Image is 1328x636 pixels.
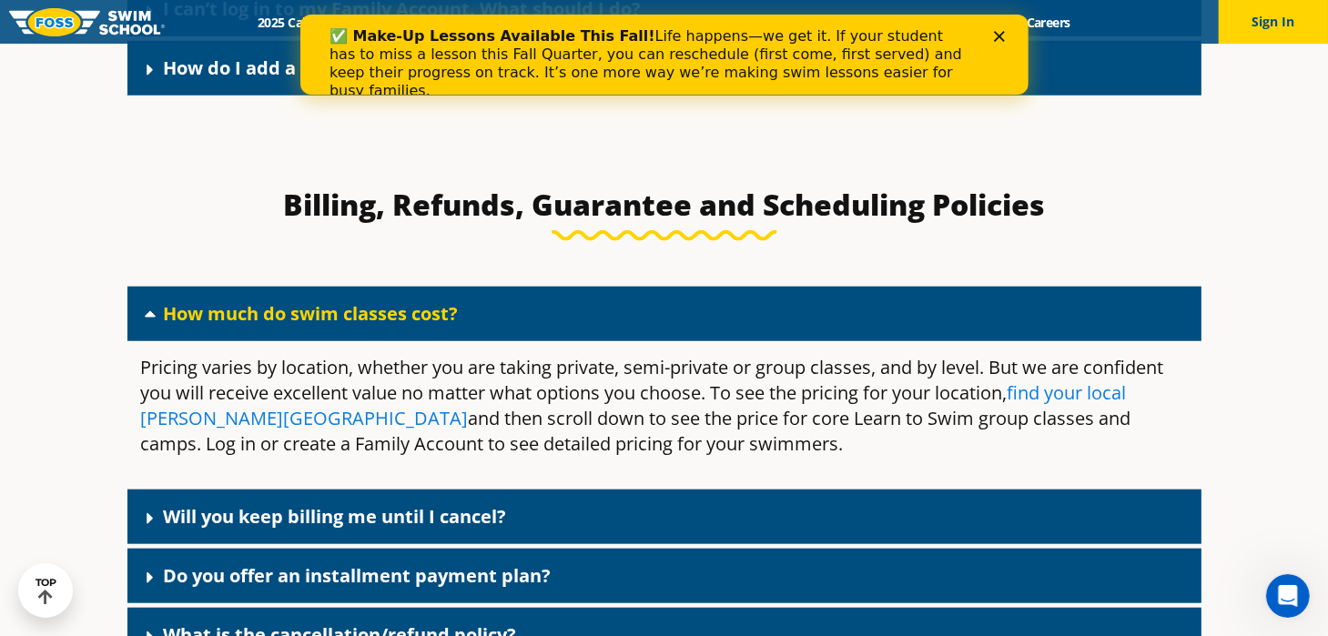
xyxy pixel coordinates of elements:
p: Pricing varies by location, whether you are taking private, semi-private or group classes, and by... [141,355,1188,457]
div: Life happens—we get it. If your student has to miss a lesson this Fall Quarter, you can reschedul... [29,13,670,86]
a: 2025 Calendar [242,14,356,31]
div: Do you offer an installment payment plan? [127,549,1201,603]
div: How do I add a swimmer or edit a swimmer’s information, or change parental information? [127,41,1201,96]
a: How do I add a swimmer or edit a swimmer’s information, or change parental information? [164,56,988,80]
a: Schools [356,14,432,31]
b: ✅ Make-Up Lessons Available This Fall! [29,13,355,30]
h3: Billing, Refunds, Guarantee and Scheduling Policies [235,187,1094,223]
a: Do you offer an installment payment plan? [164,563,552,588]
a: find your local [PERSON_NAME][GEOGRAPHIC_DATA] [141,380,1127,430]
a: Swim Like [PERSON_NAME] [761,14,954,31]
a: Swim Path® Program [432,14,592,31]
div: How much do swim classes cost? [127,287,1201,341]
a: How much do swim classes cost? [164,301,459,326]
div: Close [694,16,712,27]
div: Will you keep billing me until I cancel? [127,490,1201,544]
iframe: Intercom live chat banner [300,15,1029,95]
a: About [PERSON_NAME] [592,14,761,31]
div: How much do swim classes cost? [127,341,1201,485]
a: Will you keep billing me until I cancel? [164,504,507,529]
a: Blog [953,14,1010,31]
a: Careers [1010,14,1086,31]
iframe: Intercom live chat [1266,574,1310,618]
img: FOSS Swim School Logo [9,8,165,36]
div: TOP [35,577,56,605]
